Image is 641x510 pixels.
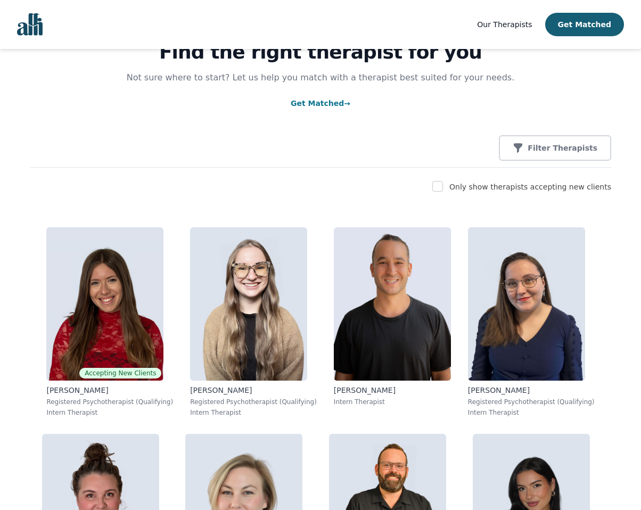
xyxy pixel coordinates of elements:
a: Alisha_LevineAccepting New Clients[PERSON_NAME]Registered Psychotherapist (Qualifying)Intern Ther... [38,219,182,425]
p: Intern Therapist [190,408,317,417]
img: Faith_Woodley [190,227,307,381]
button: Filter Therapists [499,135,611,161]
h1: Find the right therapist for you [30,42,611,63]
img: Vanessa_McCulloch [468,227,585,381]
p: Registered Psychotherapist (Qualifying) [468,398,595,406]
p: [PERSON_NAME] [190,385,317,396]
p: Intern Therapist [46,408,173,417]
button: Get Matched [545,13,624,36]
p: Not sure where to start? Let us help you match with a therapist best suited for your needs. [116,71,525,84]
img: alli logo [17,13,43,36]
span: Our Therapists [477,20,532,29]
a: Get Matched [291,99,350,108]
p: [PERSON_NAME] [46,385,173,396]
a: Kavon_Banejad[PERSON_NAME]Intern Therapist [325,219,459,425]
img: Kavon_Banejad [334,227,451,381]
p: [PERSON_NAME] [468,385,595,396]
p: Filter Therapists [528,143,597,153]
p: Intern Therapist [468,408,595,417]
a: Faith_Woodley[PERSON_NAME]Registered Psychotherapist (Qualifying)Intern Therapist [182,219,325,425]
a: Our Therapists [477,18,532,31]
a: Vanessa_McCulloch[PERSON_NAME]Registered Psychotherapist (Qualifying)Intern Therapist [459,219,603,425]
p: Registered Psychotherapist (Qualifying) [46,398,173,406]
label: Only show therapists accepting new clients [449,183,611,191]
img: Alisha_Levine [46,227,163,381]
p: Intern Therapist [334,398,451,406]
span: → [344,99,350,108]
p: Registered Psychotherapist (Qualifying) [190,398,317,406]
p: [PERSON_NAME] [334,385,451,396]
span: Accepting New Clients [79,368,161,379]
